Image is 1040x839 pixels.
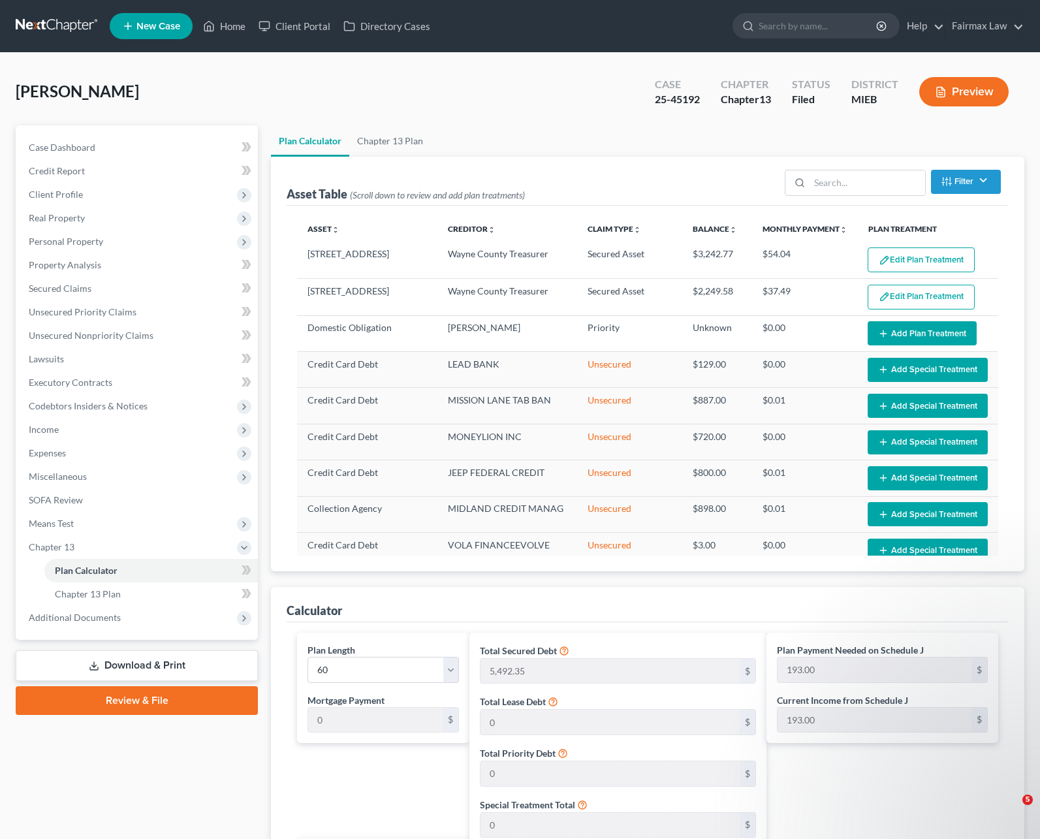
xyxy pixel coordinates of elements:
[971,657,987,682] div: $
[682,242,752,279] td: $3,242.77
[297,460,437,496] td: Credit Card Debt
[900,14,944,38] a: Help
[29,377,112,388] span: Executory Contracts
[448,224,496,234] a: Creditorunfold_more
[763,224,847,234] a: Monthly Paymentunfold_more
[29,447,66,458] span: Expenses
[18,159,258,183] a: Credit Report
[29,259,101,270] span: Property Analysis
[682,279,752,315] td: $2,249.58
[44,582,258,606] a: Chapter 13 Plan
[778,657,971,682] input: 0.00
[443,708,458,733] div: $
[297,496,437,532] td: Collection Agency
[287,603,342,618] div: Calculator
[868,394,988,418] button: Add Special Treatment
[337,14,437,38] a: Directory Cases
[437,388,577,424] td: MISSION LANE TAB BAN
[29,283,91,294] span: Secured Claims
[729,226,737,234] i: unfold_more
[29,424,59,435] span: Income
[252,14,337,38] a: Client Portal
[759,93,771,105] span: 13
[307,224,339,234] a: Assetunfold_more
[29,400,148,411] span: Codebtors Insiders & Notices
[879,255,890,266] img: edit-pencil-c1479a1de80d8dea1e2430c2f745a3c6a07e9d7aa2eeffe225670001d78357a8.svg
[297,279,437,315] td: [STREET_ADDRESS]
[840,226,847,234] i: unfold_more
[868,247,975,272] button: Edit Plan Treatment
[931,170,1001,194] button: Filter
[297,424,437,460] td: Credit Card Debt
[297,533,437,569] td: Credit Card Debt
[481,710,740,735] input: 0.00
[752,352,857,388] td: $0.00
[682,533,752,569] td: $3.00
[308,708,442,733] input: 0.00
[682,388,752,424] td: $887.00
[29,353,64,364] span: Lawsuits
[480,798,575,812] label: Special Treatment Total
[752,460,857,496] td: $0.01
[18,253,258,277] a: Property Analysis
[868,321,977,345] button: Add Plan Treatment
[577,533,682,569] td: Unsecured
[851,77,898,92] div: District
[29,306,136,317] span: Unsecured Priority Claims
[437,424,577,460] td: MONEYLION INC
[437,352,577,388] td: LEAD BANK
[29,471,87,482] span: Miscellaneous
[29,165,85,176] span: Credit Report
[740,761,755,786] div: $
[349,125,431,157] a: Chapter 13 Plan
[682,352,752,388] td: $129.00
[778,708,971,733] input: 0.00
[18,136,258,159] a: Case Dashboard
[740,710,755,735] div: $
[868,285,975,309] button: Edit Plan Treatment
[297,388,437,424] td: Credit Card Debt
[29,518,74,529] span: Means Test
[945,14,1024,38] a: Fairmax Law
[682,424,752,460] td: $720.00
[437,460,577,496] td: JEEP FEDERAL CREDIT
[577,496,682,532] td: Unsecured
[752,242,857,279] td: $54.04
[55,588,121,599] span: Chapter 13 Plan
[481,813,740,838] input: 0.00
[868,430,988,454] button: Add Special Treatment
[481,659,740,684] input: 0.00
[868,358,988,382] button: Add Special Treatment
[868,539,988,563] button: Add Special Treatment
[307,693,385,707] label: Mortgage Payment
[297,242,437,279] td: [STREET_ADDRESS]
[868,502,988,526] button: Add Special Treatment
[18,371,258,394] a: Executory Contracts
[332,226,339,234] i: unfold_more
[777,643,924,657] label: Plan Payment Needed on Schedule J
[297,315,437,351] td: Domestic Obligation
[577,242,682,279] td: Secured Asset
[996,795,1027,826] iframe: Intercom live chat
[577,315,682,351] td: Priority
[577,424,682,460] td: Unsecured
[577,279,682,315] td: Secured Asset
[480,695,546,708] label: Total Lease Debt
[752,496,857,532] td: $0.01
[1022,795,1033,805] span: 5
[752,279,857,315] td: $37.49
[721,92,771,107] div: Chapter
[858,216,998,242] th: Plan Treatment
[307,643,355,657] label: Plan Length
[879,291,890,302] img: edit-pencil-c1479a1de80d8dea1e2430c2f745a3c6a07e9d7aa2eeffe225670001d78357a8.svg
[18,347,258,371] a: Lawsuits
[437,315,577,351] td: [PERSON_NAME]
[18,277,258,300] a: Secured Claims
[655,92,700,107] div: 25-45192
[16,686,258,715] a: Review & File
[437,496,577,532] td: MIDLAND CREDIT MANAG
[577,388,682,424] td: Unsecured
[481,761,740,786] input: 0.00
[55,565,118,576] span: Plan Calculator
[18,300,258,324] a: Unsecured Priority Claims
